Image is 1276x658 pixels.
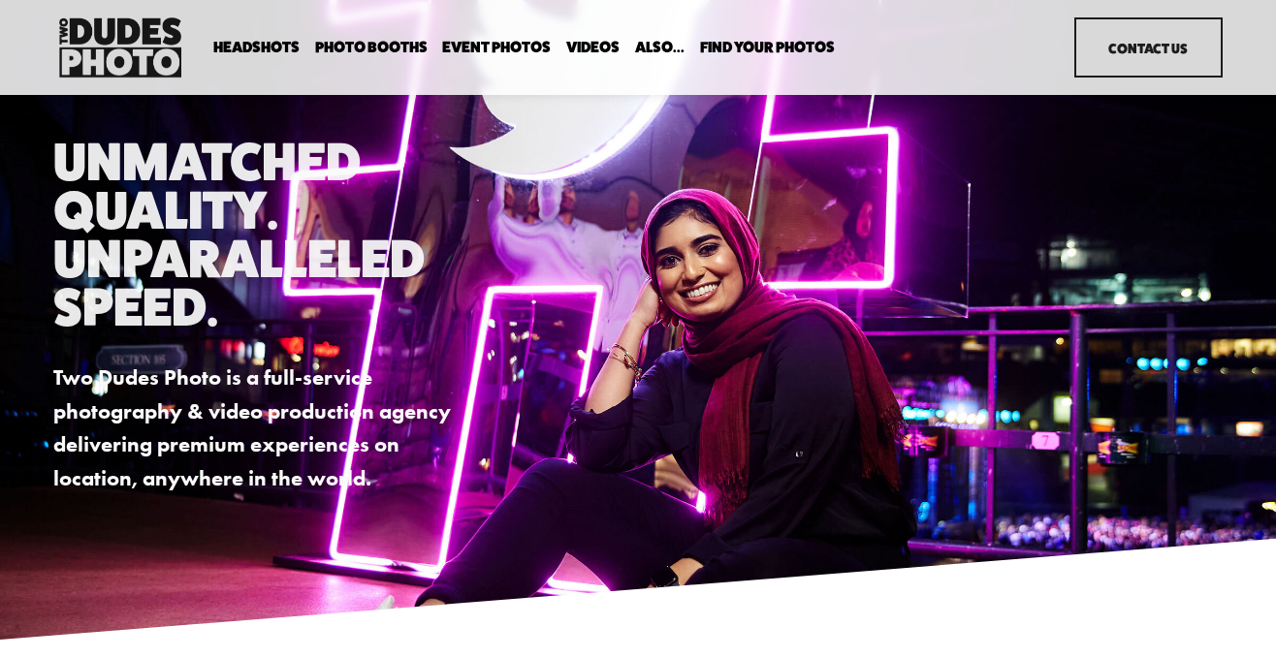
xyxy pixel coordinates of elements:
[700,40,835,55] span: Find Your Photos
[566,39,620,57] a: Videos
[442,39,551,57] a: Event Photos
[315,39,428,57] a: folder dropdown
[53,138,485,331] h1: Unmatched Quality. Unparalleled Speed.
[53,13,187,82] img: Two Dudes Photo | Headshots, Portraits &amp; Photo Booths
[315,40,428,55] span: Photo Booths
[213,39,300,57] a: folder dropdown
[700,39,835,57] a: folder dropdown
[1074,17,1223,78] a: Contact Us
[213,40,300,55] span: Headshots
[635,40,685,55] span: Also...
[53,364,456,490] strong: Two Dudes Photo is a full-service photography & video production agency delivering premium experi...
[635,39,685,57] a: folder dropdown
